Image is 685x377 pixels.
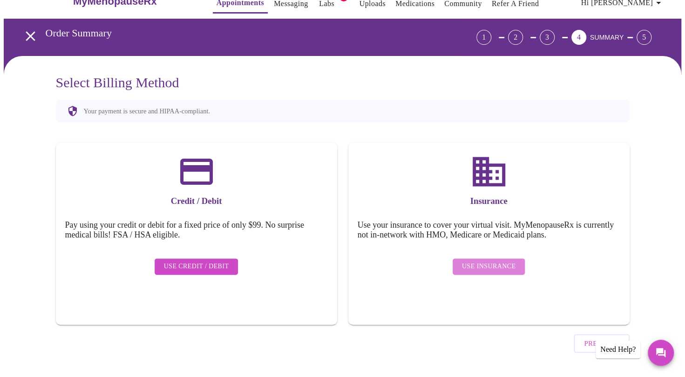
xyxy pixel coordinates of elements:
h3: Order Summary [46,27,425,39]
button: open drawer [17,22,44,50]
div: 5 [637,30,651,45]
div: 1 [476,30,491,45]
span: SUMMARY [590,34,624,41]
h3: Insurance [358,196,620,206]
span: Use Credit / Debit [164,261,229,272]
div: 3 [540,30,555,45]
h3: Select Billing Method [56,75,630,91]
span: Previous [584,337,619,349]
span: Use Insurance [462,261,515,272]
button: Use Insurance [453,258,525,275]
button: Use Credit / Debit [155,258,238,275]
h3: Credit / Debit [65,196,328,206]
h5: Use your insurance to cover your virtual visit. MyMenopauseRx is currently not in-network with HM... [358,220,620,240]
div: 2 [508,30,523,45]
button: Previous [574,334,629,353]
p: Your payment is secure and HIPAA-compliant. [84,107,210,115]
button: Messages [648,340,674,366]
div: 4 [571,30,586,45]
div: Need Help? [596,341,640,358]
h5: Pay using your credit or debit for a fixed price of only $99. No surprise medical bills! FSA / HS... [65,220,328,240]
